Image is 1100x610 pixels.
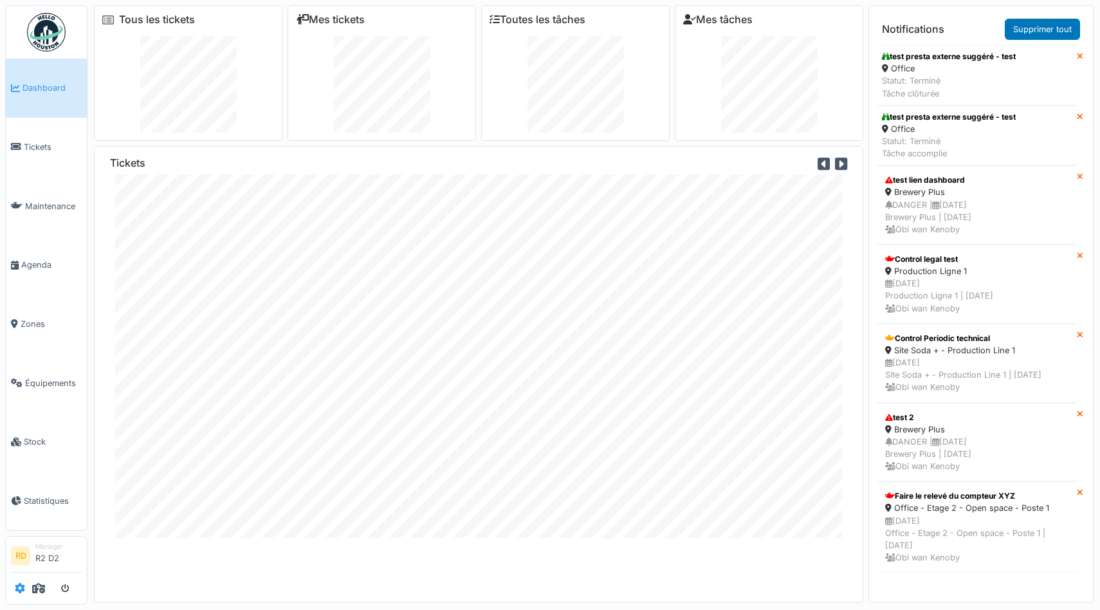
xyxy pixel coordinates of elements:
div: Office [882,123,1016,135]
a: Faire le relevé du compteur XYZ Office - Etage 2 - Open space - Poste 1 [DATE]Office - Etage 2 - ... [877,481,1077,573]
div: Office - Etage 2 - Open space - Poste 1 [885,502,1068,514]
span: Dashboard [23,82,82,94]
a: Tickets [6,118,87,177]
a: Maintenance [6,176,87,236]
a: Supprimer tout [1005,19,1080,40]
a: test presta externe suggéré - test Office Statut: TerminéTâche clôturée [877,45,1077,106]
a: Stock [6,412,87,472]
div: Office [882,62,1016,75]
div: DANGER | [DATE] Brewery Plus | [DATE] Obi wan Kenoby [885,199,1068,236]
div: test lien dashboard [885,174,1068,186]
span: Stock [24,436,82,448]
span: Équipements [25,377,82,389]
a: Zones [6,295,87,354]
div: Production Ligne 1 [885,265,1068,277]
div: test 2 [885,412,1068,423]
span: Tickets [24,141,82,153]
span: Zones [21,318,82,330]
h6: Tickets [110,157,145,169]
a: RD ManagerR2 D2 [11,542,82,573]
a: Statistiques [6,472,87,531]
div: Site Soda + - Production Line 1 [885,344,1068,356]
div: Faire le relevé du compteur XYZ [885,490,1068,502]
a: Mes tâches [683,14,753,26]
div: Manager [35,542,82,551]
div: test presta externe suggéré - test [882,51,1016,62]
div: Brewery Plus [885,186,1068,198]
div: test presta externe suggéré - test [882,111,1016,123]
div: [DATE] Site Soda + - Production Line 1 | [DATE] Obi wan Kenoby [885,356,1068,394]
div: [DATE] Office - Etage 2 - Open space - Poste 1 | [DATE] Obi wan Kenoby [885,515,1068,564]
div: [DATE] Production Ligne 1 | [DATE] Obi wan Kenoby [885,277,1068,315]
a: Toutes les tâches [490,14,585,26]
span: Statistiques [24,495,82,507]
a: test 2 Brewery Plus DANGER |[DATE]Brewery Plus | [DATE] Obi wan Kenoby [877,403,1077,482]
div: Brewery Plus [885,423,1068,436]
a: Tous les tickets [119,14,195,26]
li: RD [11,546,30,566]
a: Agenda [6,236,87,295]
a: Control Periodic technical Site Soda + - Production Line 1 [DATE]Site Soda + - Production Line 1 ... [877,324,1077,403]
div: Statut: Terminé Tâche accomplie [882,135,1016,160]
div: Statut: Terminé Tâche clôturée [882,75,1016,99]
a: Control legal test Production Ligne 1 [DATE]Production Ligne 1 | [DATE] Obi wan Kenoby [877,245,1077,324]
a: test presta externe suggéré - test Office Statut: TerminéTâche accomplie [877,106,1077,166]
div: DANGER | [DATE] Brewery Plus | [DATE] Obi wan Kenoby [885,436,1068,473]
div: Control Periodic technical [885,333,1068,344]
span: Maintenance [25,200,82,212]
div: Control legal test [885,254,1068,265]
a: Équipements [6,353,87,412]
a: test lien dashboard Brewery Plus DANGER |[DATE]Brewery Plus | [DATE] Obi wan Kenoby [877,165,1077,245]
span: Agenda [21,259,82,271]
a: Mes tickets [296,14,365,26]
h6: Notifications [882,23,944,35]
img: Badge_color-CXgf-gQk.svg [27,13,66,51]
li: R2 D2 [35,542,82,569]
a: Dashboard [6,59,87,118]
